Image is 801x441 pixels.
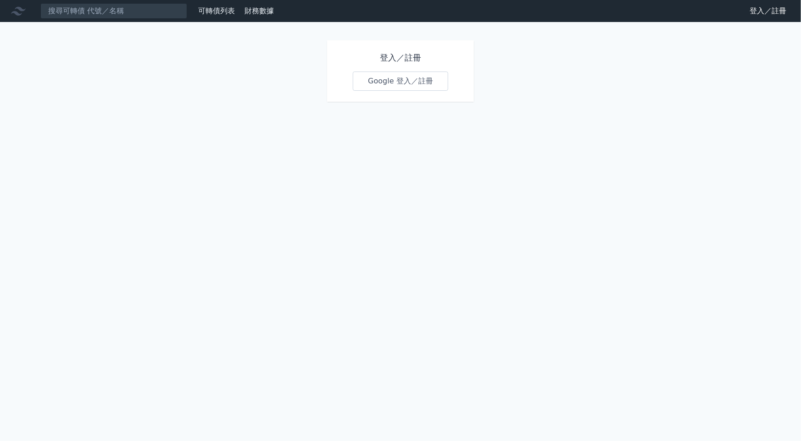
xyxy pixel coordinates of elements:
[353,72,448,91] a: Google 登入／註冊
[40,3,187,19] input: 搜尋可轉債 代號／名稱
[198,6,235,15] a: 可轉債列表
[245,6,274,15] a: 財務數據
[742,4,794,18] a: 登入／註冊
[353,51,448,64] h1: 登入／註冊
